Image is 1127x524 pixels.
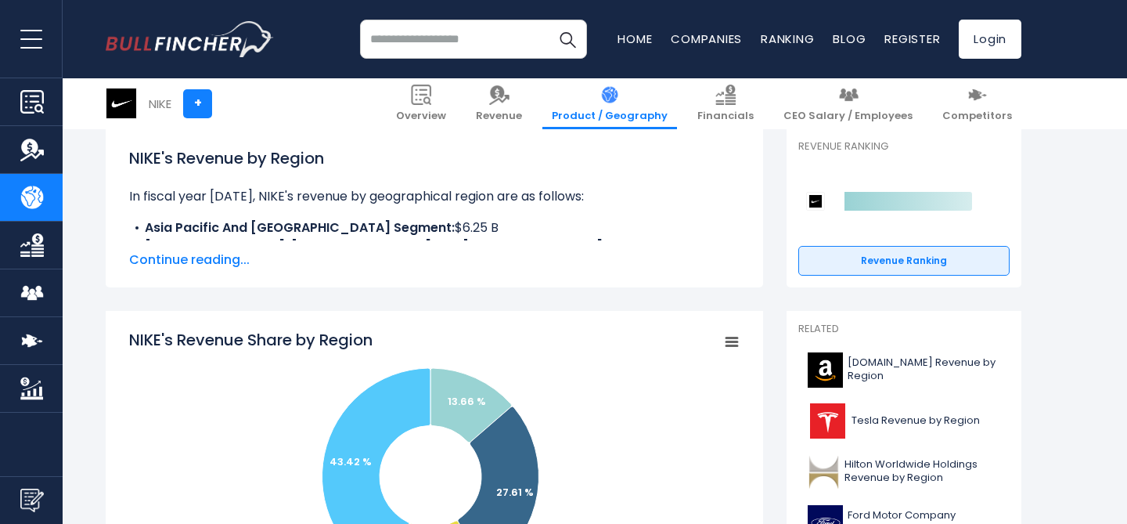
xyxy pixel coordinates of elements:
img: HLT logo [808,454,840,490]
a: Revenue [466,78,531,129]
text: 43.42 % [329,454,372,469]
span: Continue reading... [129,251,740,269]
span: [DOMAIN_NAME] Revenue by Region [848,356,1000,383]
li: $12.26 B [129,237,740,256]
a: Hilton Worldwide Holdings Revenue by Region [798,450,1010,493]
span: Overview [396,110,446,123]
a: Product / Geography [542,78,677,129]
a: Revenue Ranking [798,246,1010,276]
a: CEO Salary / Employees [774,78,922,129]
button: Search [548,20,587,59]
p: Related [798,323,1010,336]
img: NIKE competitors logo [806,192,825,211]
b: Asia Pacific And [GEOGRAPHIC_DATA] Segment: [145,219,455,237]
a: + [183,89,212,118]
span: Hilton Worldwide Holdings Revenue by Region [844,458,1000,485]
p: In fiscal year [DATE], NIKE's revenue by geographical region are as follows: [129,187,740,206]
a: [DOMAIN_NAME] Revenue by Region [798,349,1010,392]
p: Revenue Ranking [798,140,1010,154]
div: NIKE [149,95,171,113]
span: Competitors [942,110,1012,123]
img: bullfincher logo [106,21,274,57]
img: TSLA logo [808,403,847,439]
span: Financials [697,110,754,123]
span: Revenue [476,110,522,123]
a: Companies [671,31,742,47]
a: Overview [387,78,455,129]
tspan: NIKE's Revenue Share by Region [129,329,373,351]
a: Financials [688,78,763,129]
a: Register [884,31,940,47]
a: Login [959,20,1021,59]
img: NKE logo [106,89,136,118]
img: AMZN logo [808,352,843,388]
li: $6.25 B [129,219,740,237]
a: Competitors [933,78,1021,129]
text: 27.61 % [496,485,534,500]
a: Go to homepage [106,21,274,57]
span: CEO Salary / Employees [783,110,913,123]
a: Tesla Revenue by Region [798,399,1010,443]
b: [GEOGRAPHIC_DATA], [GEOGRAPHIC_DATA] And [GEOGRAPHIC_DATA] Segment: [145,237,667,255]
a: Home [618,31,652,47]
span: Product / Geography [552,110,668,123]
a: Blog [833,31,866,47]
h1: NIKE's Revenue by Region [129,146,740,170]
a: Ranking [761,31,814,47]
span: Tesla Revenue by Region [852,414,980,428]
text: 13.66 % [448,394,486,409]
